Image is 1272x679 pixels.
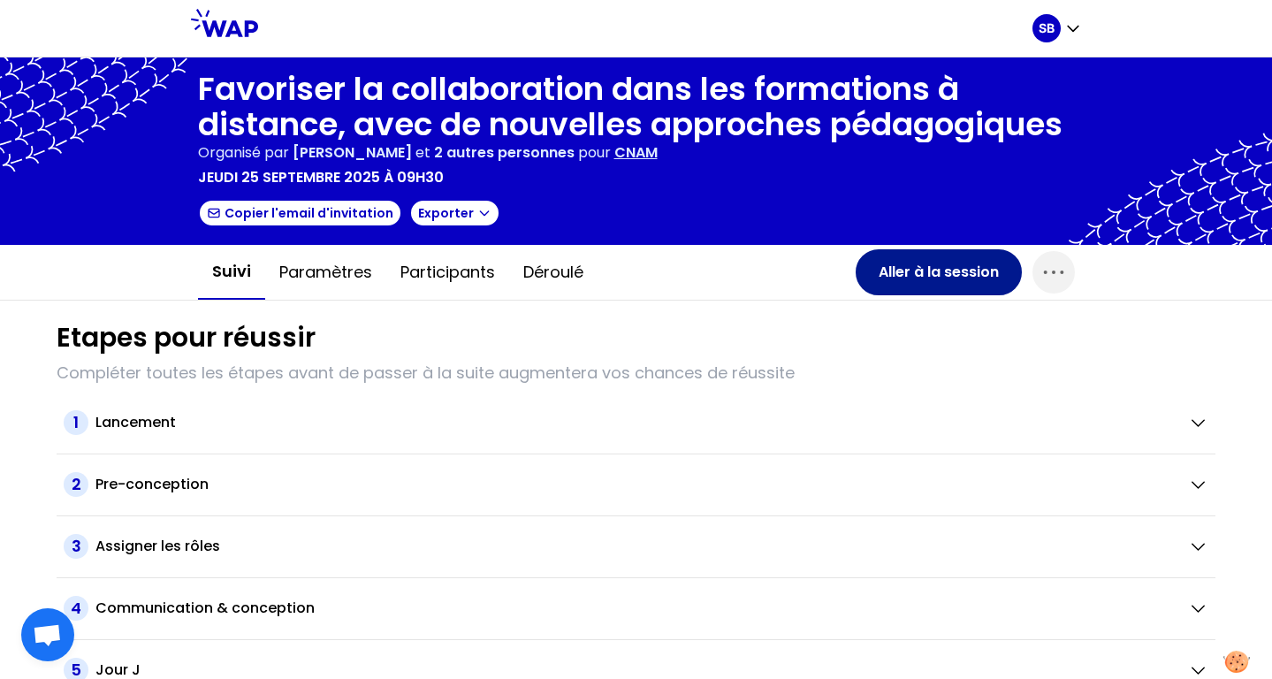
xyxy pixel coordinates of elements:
[57,322,316,354] h1: Etapes pour réussir
[1032,14,1082,42] button: SB
[434,142,575,163] span: 2 autres personnes
[856,249,1022,295] button: Aller à la session
[198,245,265,300] button: Suivi
[198,167,444,188] p: jeudi 25 septembre 2025 à 09h30
[198,72,1075,142] h1: Favoriser la collaboration dans les formations à distance, avec de nouvelles approches pédagogiques
[198,199,402,227] button: Copier l'email d'invitation
[578,142,611,164] p: pour
[95,598,315,619] h2: Communication & conception
[95,474,209,495] h2: Pre-conception
[21,608,74,661] div: Open chat
[64,472,88,497] span: 2
[409,199,500,227] button: Exporter
[265,246,386,299] button: Paramètres
[57,361,1215,385] p: Compléter toutes les étapes avant de passer à la suite augmentera vos chances de réussite
[64,410,88,435] span: 1
[95,412,176,433] h2: Lancement
[198,142,289,164] p: Organisé par
[64,596,1208,621] button: 4Communication & conception
[293,142,412,163] span: [PERSON_NAME]
[386,246,509,299] button: Participants
[64,472,1208,497] button: 2Pre-conception
[614,142,658,164] p: CNAM
[64,534,88,559] span: 3
[64,410,1208,435] button: 1Lancement
[64,596,88,621] span: 4
[95,536,220,557] h2: Assigner les rôles
[293,142,575,164] p: et
[64,534,1208,559] button: 3Assigner les rôles
[1039,19,1055,37] p: SB
[509,246,598,299] button: Déroulé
